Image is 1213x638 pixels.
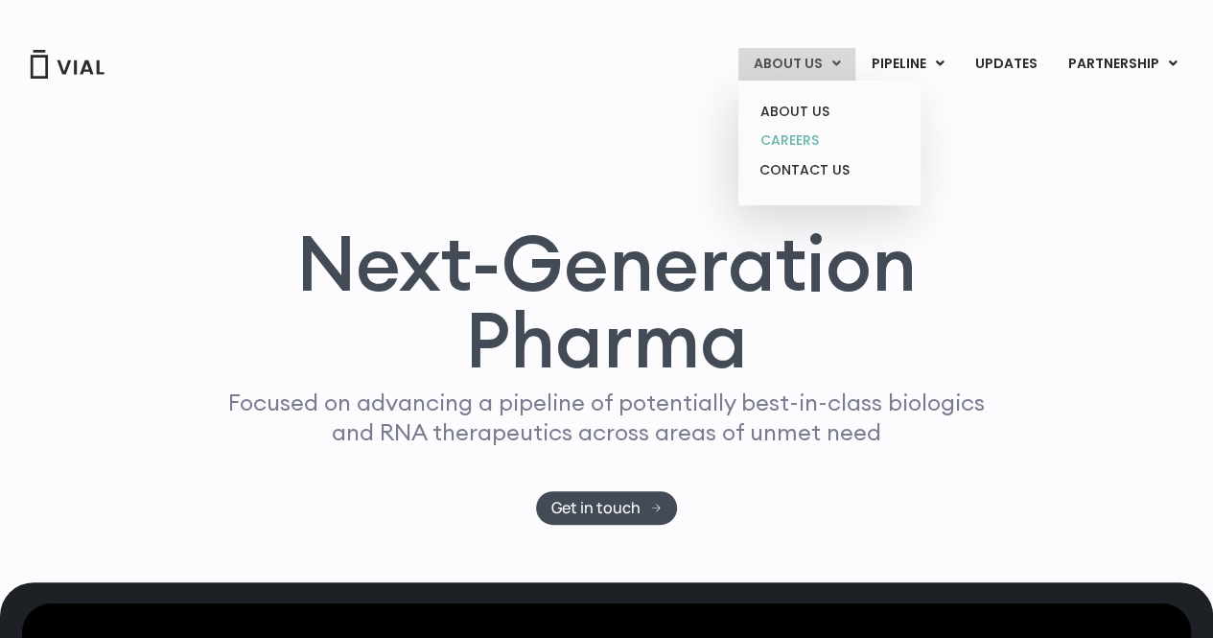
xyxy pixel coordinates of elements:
a: CAREERS [745,126,913,155]
a: ABOUT USMenu Toggle [738,48,855,81]
h1: Next-Generation Pharma [192,224,1022,378]
span: Get in touch [551,501,641,515]
a: CONTACT US [745,155,913,186]
a: PARTNERSHIPMenu Toggle [1053,48,1193,81]
a: UPDATES [960,48,1052,81]
a: ABOUT US [745,97,913,127]
img: Vial Logo [29,50,105,79]
a: Get in touch [536,491,677,525]
p: Focused on advancing a pipeline of potentially best-in-class biologics and RNA therapeutics acros... [221,388,993,447]
a: PIPELINEMenu Toggle [856,48,959,81]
